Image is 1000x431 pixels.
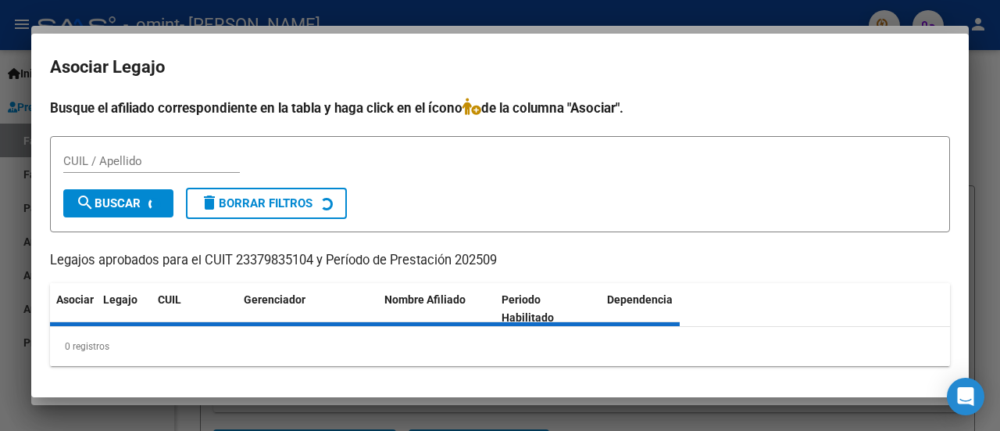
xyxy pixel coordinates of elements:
[63,189,173,217] button: Buscar
[502,293,554,324] span: Periodo Habilitado
[378,283,495,335] datatable-header-cell: Nombre Afiliado
[76,196,141,210] span: Buscar
[244,293,305,306] span: Gerenciador
[601,283,718,335] datatable-header-cell: Dependencia
[186,188,347,219] button: Borrar Filtros
[200,193,219,212] mat-icon: delete
[237,283,378,335] datatable-header-cell: Gerenciador
[103,293,137,306] span: Legajo
[97,283,152,335] datatable-header-cell: Legajo
[495,283,601,335] datatable-header-cell: Periodo Habilitado
[56,293,94,306] span: Asociar
[384,293,466,306] span: Nombre Afiliado
[50,251,950,271] p: Legajos aprobados para el CUIT 23379835104 y Período de Prestación 202509
[76,193,95,212] mat-icon: search
[947,378,984,415] div: Open Intercom Messenger
[50,283,97,335] datatable-header-cell: Asociar
[200,196,312,210] span: Borrar Filtros
[158,293,181,306] span: CUIL
[152,283,237,335] datatable-header-cell: CUIL
[50,327,950,366] div: 0 registros
[607,293,673,306] span: Dependencia
[50,52,950,82] h2: Asociar Legajo
[50,98,950,118] h4: Busque el afiliado correspondiente en la tabla y haga click en el ícono de la columna "Asociar".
